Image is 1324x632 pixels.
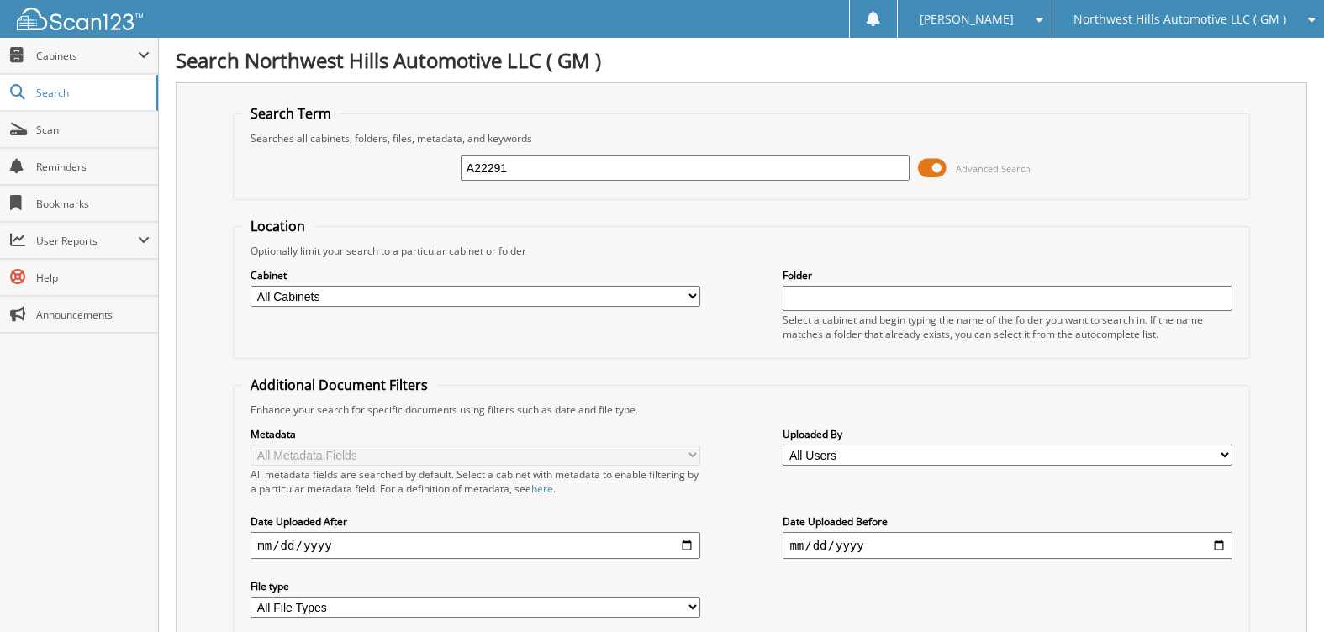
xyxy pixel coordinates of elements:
span: User Reports [36,234,138,248]
label: Date Uploaded Before [783,514,1232,529]
span: Cabinets [36,49,138,63]
div: All metadata fields are searched by default. Select a cabinet with metadata to enable filtering b... [251,467,699,496]
legend: Search Term [242,104,340,123]
span: Scan [36,123,150,137]
div: Optionally limit your search to a particular cabinet or folder [242,244,1240,258]
label: File type [251,579,699,593]
input: end [783,532,1232,559]
label: Folder [783,268,1232,282]
div: Select a cabinet and begin typing the name of the folder you want to search in. If the name match... [783,313,1232,341]
span: Reminders [36,160,150,174]
label: Cabinet [251,268,699,282]
span: [PERSON_NAME] [920,14,1014,24]
label: Date Uploaded After [251,514,699,529]
iframe: Chat Widget [1240,551,1324,632]
legend: Additional Document Filters [242,376,436,394]
legend: Location [242,217,314,235]
span: Bookmarks [36,197,150,211]
span: Search [36,86,147,100]
label: Uploaded By [783,427,1232,441]
span: Northwest Hills Automotive LLC ( GM ) [1073,14,1286,24]
input: start [251,532,699,559]
label: Metadata [251,427,699,441]
img: scan123-logo-white.svg [17,8,143,30]
div: Searches all cabinets, folders, files, metadata, and keywords [242,131,1240,145]
span: Announcements [36,308,150,322]
span: Help [36,271,150,285]
h1: Search Northwest Hills Automotive LLC ( GM ) [176,46,1307,74]
a: here [531,482,553,496]
div: Enhance your search for specific documents using filters such as date and file type. [242,403,1240,417]
span: Advanced Search [956,162,1031,175]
